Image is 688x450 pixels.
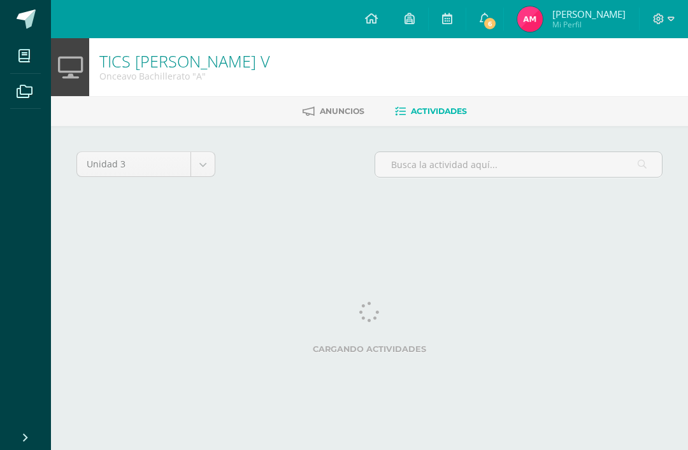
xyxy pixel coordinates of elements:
[552,19,626,30] span: Mi Perfil
[76,344,663,354] label: Cargando actividades
[77,152,215,176] a: Unidad 3
[99,50,270,72] a: TICS [PERSON_NAME] V
[303,101,364,122] a: Anuncios
[395,101,467,122] a: Actividades
[99,52,270,70] h1: TICS Bach V
[552,8,626,20] span: [PERSON_NAME]
[411,106,467,116] span: Actividades
[517,6,543,32] img: 85fa67a134ffc38ce183e0a8a4d34334.png
[99,70,270,82] div: Onceavo Bachillerato 'A'
[483,17,497,31] span: 6
[87,152,181,176] span: Unidad 3
[375,152,662,177] input: Busca la actividad aquí...
[320,106,364,116] span: Anuncios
